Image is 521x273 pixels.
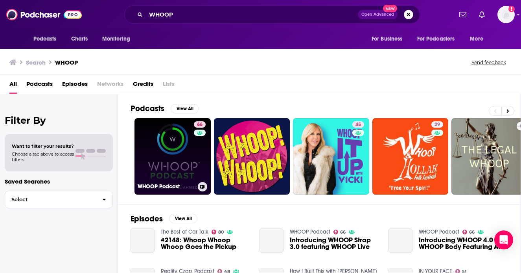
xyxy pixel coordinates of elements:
span: Networks [97,78,123,94]
a: WHOOP Podcast [290,228,330,235]
a: 80 [212,230,224,234]
button: View All [171,104,199,113]
a: PodcastsView All [131,104,199,113]
button: open menu [28,32,67,46]
button: open menu [97,32,140,46]
a: Introducing WHOOP 4.0 and WHOOP Body Featuring Any-Wear Technology [388,228,412,253]
a: Introducing WHOOP 4.0 and WHOOP Body Featuring Any-Wear Technology [419,237,508,250]
button: View All [169,214,197,223]
a: Credits [133,78,153,94]
a: #2148: Whoop Whoop Whoop Goes the Pickup [131,228,155,253]
a: Introducing WHOOP Strap 3.0 featuring WHOOP Live [260,228,284,253]
button: Select [5,191,113,208]
svg: Add a profile image [508,6,515,12]
div: Search podcasts, credits, & more... [124,6,420,24]
a: #2148: Whoop Whoop Whoop Goes the Pickup [161,237,250,250]
img: Podchaser - Follow, Share and Rate Podcasts [6,7,82,22]
button: Send feedback [469,59,508,66]
h3: Search [26,59,46,66]
span: 80 [218,230,224,234]
div: Open Intercom Messenger [494,230,513,249]
input: Search podcasts, credits, & more... [146,8,358,21]
h2: Filter By [5,115,113,126]
a: Show notifications dropdown [456,8,469,21]
a: 29 [431,121,443,128]
a: All [9,78,17,94]
a: 66 [333,230,346,234]
a: The Best of Car Talk [161,228,208,235]
span: Lists [163,78,175,94]
p: Saved Searches [5,178,113,185]
a: Episodes [62,78,88,94]
button: open menu [464,32,493,46]
button: Show profile menu [497,6,515,23]
span: 29 [434,121,440,129]
a: 45 [293,118,369,195]
h2: Podcasts [131,104,164,113]
a: WHOOP Podcast [419,228,459,235]
h2: Episodes [131,214,163,224]
h3: WHOOP Podcast [138,183,195,190]
span: Logged in as alignPR [497,6,515,23]
span: Charts [71,33,88,45]
a: Introducing WHOOP Strap 3.0 featuring WHOOP Live [290,237,379,250]
span: For Business [372,33,403,45]
span: 66 [340,230,346,234]
span: Podcasts [33,33,57,45]
a: EpisodesView All [131,214,197,224]
span: Want to filter your results? [12,143,74,149]
button: open menu [366,32,412,46]
a: 66 [462,230,475,234]
a: 66 [194,121,206,128]
span: For Podcasters [417,33,455,45]
span: New [383,5,397,12]
span: 66 [469,230,475,234]
button: Open AdvancedNew [358,10,398,19]
img: User Profile [497,6,515,23]
span: 45 [355,121,361,129]
span: Choose a tab above to access filters. [12,151,74,162]
span: Open Advanced [361,13,394,17]
a: 45 [352,121,364,128]
span: Select [5,197,96,202]
span: Monitoring [102,33,130,45]
span: 66 [197,121,203,129]
a: 29 [372,118,449,195]
span: More [470,33,483,45]
a: Podcasts [26,78,53,94]
h3: WHOOP [55,59,78,66]
a: Charts [66,32,93,46]
button: open menu [412,32,466,46]
a: 66WHOOP Podcast [134,118,211,195]
a: Show notifications dropdown [476,8,488,21]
